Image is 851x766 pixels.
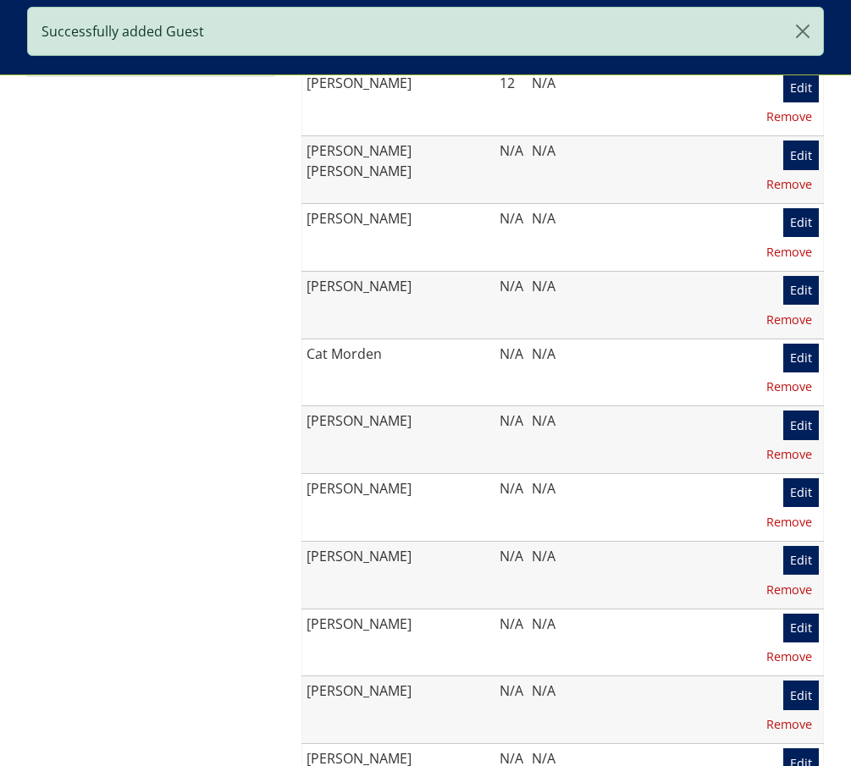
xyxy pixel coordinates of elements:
a: Edit [783,208,819,237]
a: Remove [760,507,819,536]
a: Edit [783,681,819,709]
td: N/A [495,474,528,542]
a: Remove [760,372,819,401]
td: N/A [528,609,727,676]
td: N/A [495,609,528,676]
a: Edit [783,411,819,439]
td: [PERSON_NAME] [302,203,495,271]
a: Edit [783,478,819,507]
td: N/A [495,406,528,474]
iframe: Customer reviews powered by Trustpilot [19,51,196,65]
a: Edit [783,546,819,575]
a: Edit [783,141,819,169]
td: [PERSON_NAME] [302,474,495,542]
a: Remove [760,575,819,603]
td: Cat Morden [302,339,495,406]
td: N/A [495,541,528,609]
td: [PERSON_NAME] [302,676,495,744]
a: Remove [760,102,819,131]
td: N/A [495,203,528,271]
a: Remove [760,440,819,469]
td: N/A [528,406,727,474]
td: N/A [495,339,528,406]
div: Successfully added Guest [27,7,824,56]
td: N/A [528,541,727,609]
td: [PERSON_NAME] [302,69,495,136]
td: N/A [528,676,727,744]
a: Remove [760,710,819,739]
a: Edit [783,344,819,372]
a: Remove [760,642,819,671]
td: [PERSON_NAME] [302,609,495,676]
td: N/A [495,136,528,204]
td: [PERSON_NAME] [302,406,495,474]
td: [PERSON_NAME] [PERSON_NAME] [302,136,495,204]
td: 12 [495,69,528,136]
td: [PERSON_NAME] [302,271,495,339]
td: N/A [495,271,528,339]
a: Remove [760,305,819,333]
td: N/A [528,136,727,204]
a: Edit [783,614,819,642]
td: N/A [528,203,727,271]
a: Remove [760,170,819,199]
a: Edit [783,276,819,305]
td: N/A [528,474,727,542]
td: N/A [528,339,727,406]
td: N/A [528,69,727,136]
td: N/A [495,676,528,744]
a: Edit [783,73,819,102]
a: Remove [760,237,819,266]
td: [PERSON_NAME] [302,541,495,609]
td: N/A [528,271,727,339]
